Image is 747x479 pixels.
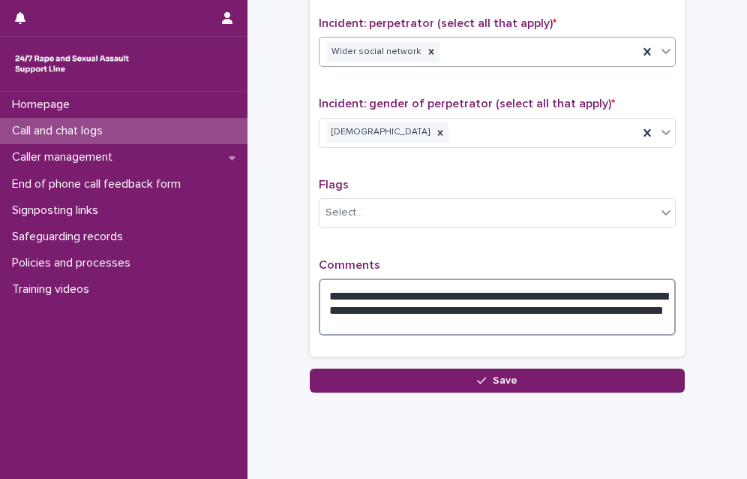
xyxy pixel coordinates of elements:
[6,150,124,164] p: Caller management
[6,230,135,244] p: Safeguarding records
[327,42,423,62] div: Wider social network
[325,205,363,221] div: Select...
[493,375,517,386] span: Save
[6,177,193,191] p: End of phone call feedback form
[319,179,349,191] span: Flags
[319,98,615,110] span: Incident: gender of perpetrator (select all that apply)
[327,122,432,143] div: [DEMOGRAPHIC_DATA]
[12,49,132,79] img: rhQMoQhaT3yELyF149Cw
[6,282,101,297] p: Training videos
[319,259,380,271] span: Comments
[6,203,110,218] p: Signposting links
[319,17,556,29] span: Incident: perpetrator (select all that apply)
[6,256,142,270] p: Policies and processes
[6,98,82,112] p: Homepage
[310,369,685,393] button: Save
[6,124,115,138] p: Call and chat logs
